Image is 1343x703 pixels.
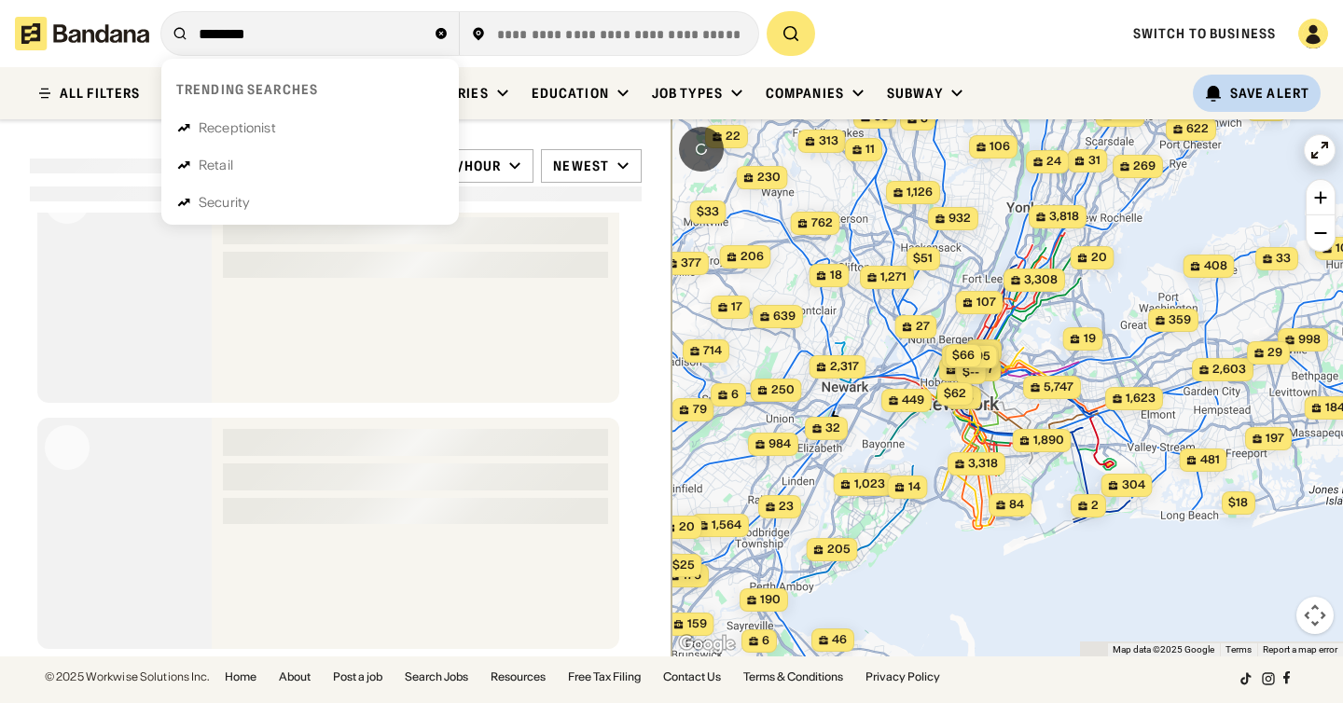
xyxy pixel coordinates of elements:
span: 84 [1009,497,1024,513]
div: Job Types [652,85,723,102]
span: 2 [1091,498,1099,514]
span: 23 [779,499,794,515]
span: 17 [731,299,742,315]
span: 20 [1091,250,1107,266]
span: 32 [825,420,840,436]
span: $-- [962,365,979,379]
div: Save Alert [1230,85,1309,102]
div: Companies [766,85,844,102]
span: 3,318 [968,456,998,472]
span: 24 [1046,154,1061,170]
span: 106 [990,139,1010,155]
span: 408 [1204,258,1227,274]
span: 46 [832,632,847,648]
span: $66 [952,348,975,362]
span: 19 [1084,331,1096,347]
a: Open this area in Google Maps (opens a new window) [676,632,738,656]
span: 29 [1267,345,1282,361]
span: 5,747 [1044,379,1073,395]
span: 230 [757,170,781,186]
span: 6 [762,633,769,649]
img: Google [676,632,738,656]
a: Terms (opens in new tab) [1225,644,1252,655]
span: 984 [768,436,791,452]
a: Report a map error [1263,644,1337,655]
span: 359 [1169,312,1191,328]
span: 932 [948,211,971,227]
a: Post a job [333,671,382,682]
a: Resources [491,671,546,682]
span: 18 [830,268,842,283]
div: Security [199,196,250,209]
a: Search Jobs [405,671,468,682]
span: $62 [944,386,966,400]
div: /hour [458,158,502,174]
a: Free Tax Filing [568,671,641,682]
span: 2,317 [830,359,859,375]
span: 31 [1088,153,1101,169]
span: 377 [681,255,701,271]
span: 449 [902,393,924,408]
div: © 2025 Workwise Solutions Inc. [45,671,210,682]
span: 11 [865,142,875,158]
span: $18 [1228,495,1248,509]
span: $25 [672,558,695,572]
span: 1,890 [1033,433,1064,448]
span: 27 [916,319,930,335]
a: Contact Us [663,671,721,682]
span: 481 [1200,452,1220,468]
span: 304 [1122,477,1145,493]
span: 1,623 [1126,391,1156,407]
span: 6 [731,387,739,403]
div: Subway [887,85,943,102]
span: 159 [687,616,707,632]
div: Receptionist [199,121,276,134]
span: 1,564 [712,517,741,533]
span: 190 [760,592,781,608]
span: 1,271 [880,269,907,285]
span: 1,023 [854,476,885,492]
span: 206 [741,249,764,265]
span: 269 [1133,159,1156,174]
span: 639 [773,309,796,324]
img: Bandana logotype [15,17,149,50]
span: 2,603 [1212,362,1246,378]
div: Newest [553,158,609,174]
span: 33 [1276,251,1291,267]
span: 313 [819,133,838,149]
div: Retail [199,159,233,172]
span: 762 [811,215,833,231]
a: Switch to Business [1133,25,1276,42]
span: 79 [693,402,707,418]
a: Privacy Policy [865,671,940,682]
span: 998 [1298,332,1321,348]
span: 1,126 [907,185,933,200]
span: 714 [703,343,722,359]
span: 3,308 [1024,272,1058,288]
a: Terms & Conditions [743,671,843,682]
span: $51 [913,251,933,265]
span: 205 [827,542,851,558]
span: $33 [697,204,719,218]
span: 622 [1186,121,1209,137]
span: Map data ©2025 Google [1113,644,1214,655]
span: 250 [771,382,795,398]
span: 14 [908,479,921,495]
span: 2 [987,343,994,359]
div: Trending searches [176,81,318,98]
div: grid [30,213,642,656]
span: 22 [726,129,741,145]
div: ALL FILTERS [60,87,140,100]
span: 197 [1266,431,1284,447]
button: Map camera controls [1296,597,1334,634]
a: About [279,671,311,682]
span: 3,818 [1049,209,1079,225]
a: Home [225,671,256,682]
span: 107 [976,295,996,310]
div: Education [532,85,609,102]
span: 20 [679,519,695,535]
